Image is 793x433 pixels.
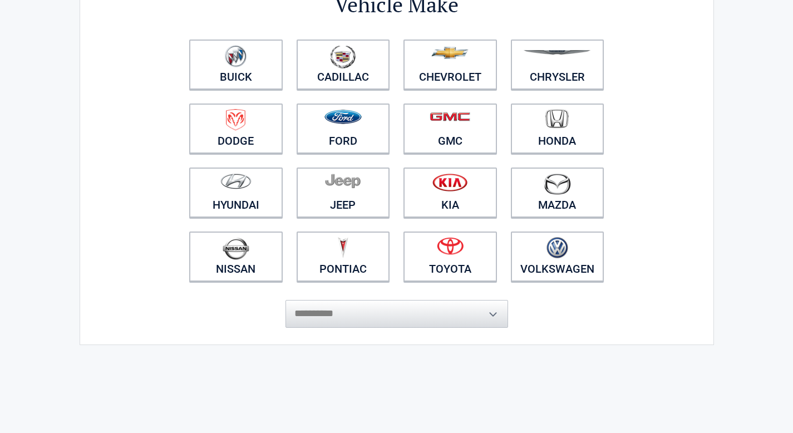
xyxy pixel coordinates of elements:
[511,232,604,282] a: Volkswagen
[511,104,604,154] a: Honda
[220,173,252,189] img: hyundai
[431,47,469,59] img: chevrolet
[337,237,348,258] img: pontiac
[226,109,245,131] img: dodge
[543,173,571,195] img: mazda
[189,232,283,282] a: Nissan
[511,40,604,90] a: Chrysler
[330,45,356,68] img: cadillac
[297,232,390,282] a: Pontiac
[437,237,464,255] img: toyota
[189,168,283,218] a: Hyundai
[189,104,283,154] a: Dodge
[223,237,249,260] img: nissan
[325,173,361,189] img: jeep
[324,110,362,124] img: ford
[545,109,569,129] img: honda
[430,112,470,121] img: gmc
[403,168,497,218] a: Kia
[189,40,283,90] a: Buick
[297,104,390,154] a: Ford
[297,40,390,90] a: Cadillac
[297,168,390,218] a: Jeep
[432,173,467,191] img: kia
[546,237,568,259] img: volkswagen
[403,104,497,154] a: GMC
[403,40,497,90] a: Chevrolet
[523,50,591,55] img: chrysler
[403,232,497,282] a: Toyota
[225,45,247,67] img: buick
[511,168,604,218] a: Mazda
